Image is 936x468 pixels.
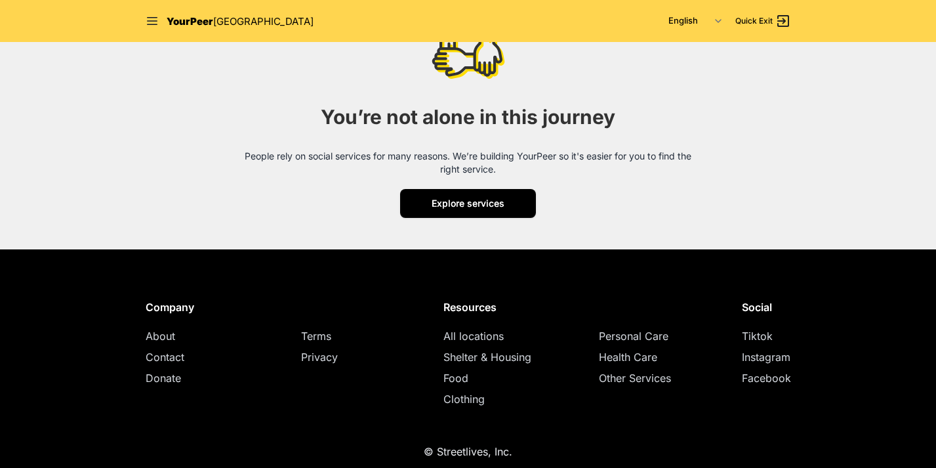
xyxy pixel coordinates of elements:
[742,351,790,364] a: Instagram
[599,372,671,385] a: Other Services
[443,372,468,385] a: Food
[301,330,331,343] a: Terms
[146,351,184,364] a: Contact
[167,15,213,28] span: YourPeer
[443,301,497,314] span: Resources
[742,301,772,314] span: Social
[245,150,691,175] span: People rely on social services for many reasons. We’re building YourPeer so it's easier for you t...
[146,330,175,343] a: About
[599,330,668,343] a: Personal Care
[742,372,791,385] a: Facebook
[424,444,512,459] p: © Streetlives, Inc.
[735,16,773,26] span: Quick Exit
[400,189,536,218] a: Explore services
[735,13,791,29] a: Quick Exit
[213,15,314,28] span: [GEOGRAPHIC_DATA]
[146,372,181,385] a: Donate
[443,330,504,343] a: All locations
[443,393,485,406] a: Clothing
[742,330,773,343] a: Tiktok
[599,351,657,364] a: Health Care
[167,13,314,30] a: YourPeer[GEOGRAPHIC_DATA]
[443,351,531,364] a: Shelter & Housing
[301,351,338,364] a: Privacy
[321,105,615,129] span: You’re not alone in this journey
[146,301,194,314] span: Company
[432,198,504,209] span: Explore services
